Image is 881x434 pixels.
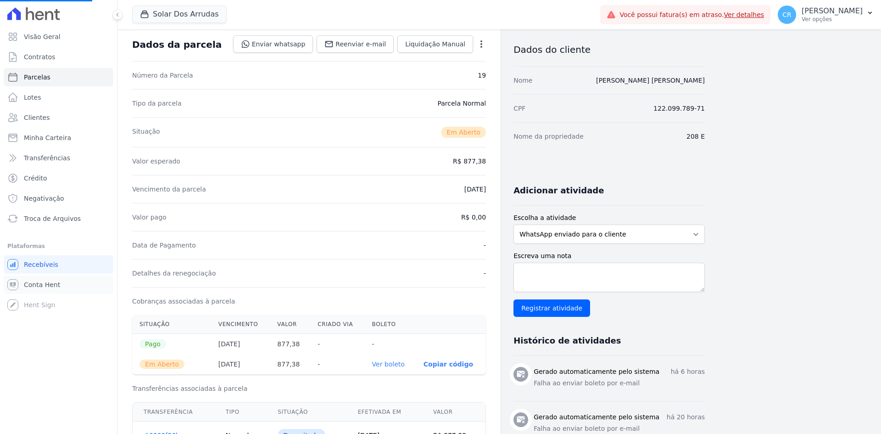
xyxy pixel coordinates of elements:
[24,113,50,122] span: Clientes
[132,241,196,250] dt: Data de Pagamento
[132,297,235,306] dt: Cobranças associadas à parcela
[270,334,310,355] th: 877,38
[335,39,386,49] span: Reenviar e-mail
[132,185,206,194] dt: Vencimento da parcela
[441,127,486,138] span: Em Aberto
[464,185,486,194] dd: [DATE]
[4,149,113,167] a: Transferências
[513,299,590,317] input: Registrar atividade
[317,35,394,53] a: Reenviar e-mail
[802,6,863,16] p: [PERSON_NAME]
[782,11,792,18] span: CR
[132,384,486,393] h3: Transferências associadas à parcela
[4,88,113,107] a: Lotes
[4,209,113,228] a: Troca de Arquivos
[310,334,364,355] th: -
[132,127,160,138] dt: Situação
[24,153,70,163] span: Transferências
[211,354,270,374] th: [DATE]
[484,241,486,250] dd: -
[671,367,705,377] p: há 6 horas
[24,214,81,223] span: Troca de Arquivos
[132,269,216,278] dt: Detalhes da renegociação
[461,213,486,222] dd: R$ 0,00
[534,367,659,377] h3: Gerado automaticamente pelo sistema
[4,129,113,147] a: Minha Carteira
[513,44,705,55] h3: Dados do cliente
[24,260,58,269] span: Recebíveis
[686,132,705,141] dd: 208 E
[513,335,621,346] h3: Histórico de atividades
[211,334,270,355] th: [DATE]
[534,424,705,434] p: Falha ao enviar boleto por e-mail
[4,28,113,46] a: Visão Geral
[484,269,486,278] dd: -
[24,73,50,82] span: Parcelas
[270,354,310,374] th: 877,38
[4,255,113,274] a: Recebíveis
[424,361,473,368] button: Copiar código
[422,403,486,422] th: Valor
[139,339,166,349] span: Pago
[132,157,180,166] dt: Valor esperado
[24,194,64,203] span: Negativação
[270,315,310,334] th: Valor
[365,334,416,355] th: -
[310,354,364,374] th: -
[513,132,584,141] dt: Nome da propriedade
[233,35,313,53] a: Enviar whatsapp
[310,315,364,334] th: Criado via
[724,11,764,18] a: Ver detalhes
[365,315,416,334] th: Boleto
[4,68,113,86] a: Parcelas
[619,10,764,20] span: Você possui fatura(s) em atraso.
[534,412,659,422] h3: Gerado automaticamente pelo sistema
[132,71,193,80] dt: Número da Parcela
[132,213,167,222] dt: Valor pago
[24,93,41,102] span: Lotes
[24,32,61,41] span: Visão Geral
[267,403,346,422] th: Situação
[4,189,113,208] a: Negativação
[4,108,113,127] a: Clientes
[437,99,486,108] dd: Parcela Normal
[139,360,184,369] span: Em Aberto
[372,361,405,368] a: Ver boleto
[802,16,863,23] p: Ver opções
[4,48,113,66] a: Contratos
[513,104,525,113] dt: CPF
[215,403,267,422] th: Tipo
[24,174,47,183] span: Crédito
[211,315,270,334] th: Vencimento
[534,378,705,388] p: Falha ao enviar boleto por e-mail
[513,251,705,261] label: Escreva uma nota
[453,157,486,166] dd: R$ 877,38
[24,280,60,289] span: Conta Hent
[347,403,422,422] th: Efetivada em
[653,104,705,113] dd: 122.099.789-71
[513,213,705,223] label: Escolha a atividade
[513,76,532,85] dt: Nome
[513,185,604,196] h3: Adicionar atividade
[478,71,486,80] dd: 19
[4,276,113,294] a: Conta Hent
[770,2,881,28] button: CR [PERSON_NAME] Ver opções
[132,315,211,334] th: Situação
[132,6,227,23] button: Solar Dos Arrudas
[667,412,705,422] p: há 20 horas
[132,99,182,108] dt: Tipo da parcela
[133,403,215,422] th: Transferência
[24,133,71,142] span: Minha Carteira
[132,39,222,50] div: Dados da parcela
[596,77,705,84] a: [PERSON_NAME] [PERSON_NAME]
[397,35,473,53] a: Liquidação Manual
[24,52,55,62] span: Contratos
[4,169,113,187] a: Crédito
[405,39,465,49] span: Liquidação Manual
[7,241,110,252] div: Plataformas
